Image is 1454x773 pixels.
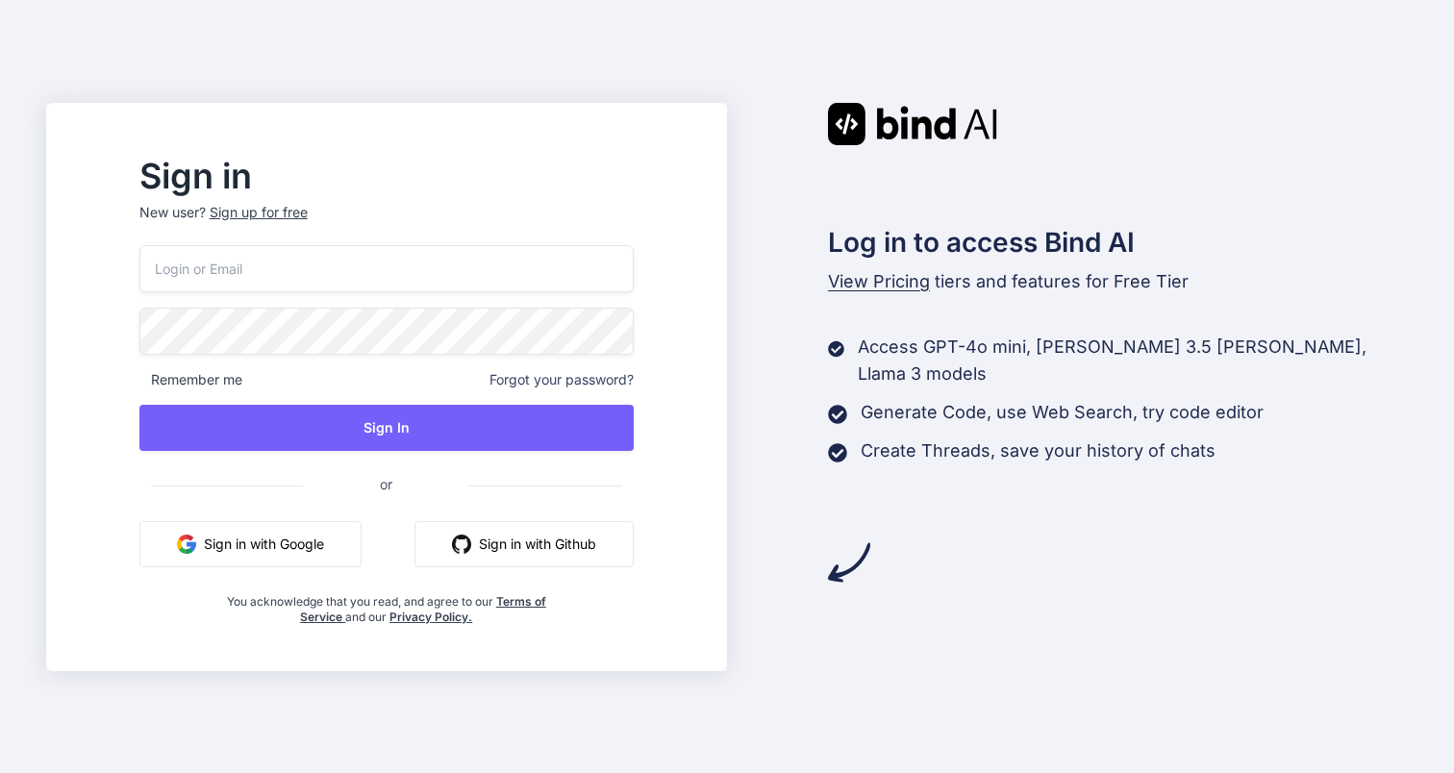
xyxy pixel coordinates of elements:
span: Remember me [139,370,242,389]
a: Terms of Service [300,594,546,624]
button: Sign In [139,405,634,451]
p: tiers and features for Free Tier [828,268,1409,295]
p: Create Threads, save your history of chats [861,437,1216,464]
h2: Sign in [139,161,634,191]
p: Access GPT-4o mini, [PERSON_NAME] 3.5 [PERSON_NAME], Llama 3 models [858,334,1408,387]
button: Sign in with Github [414,521,634,567]
img: github [452,535,471,554]
p: New user? [139,203,634,245]
h2: Log in to access Bind AI [828,222,1409,262]
p: Generate Code, use Web Search, try code editor [861,399,1264,426]
a: Privacy Policy. [389,610,472,624]
div: Sign up for free [210,203,308,222]
img: Bind AI logo [828,103,997,145]
span: Forgot your password? [489,370,634,389]
img: google [177,535,196,554]
span: View Pricing [828,271,930,291]
button: Sign in with Google [139,521,362,567]
input: Login or Email [139,245,634,292]
span: or [303,461,469,508]
img: arrow [828,541,870,584]
div: You acknowledge that you read, and agree to our and our [221,583,551,625]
